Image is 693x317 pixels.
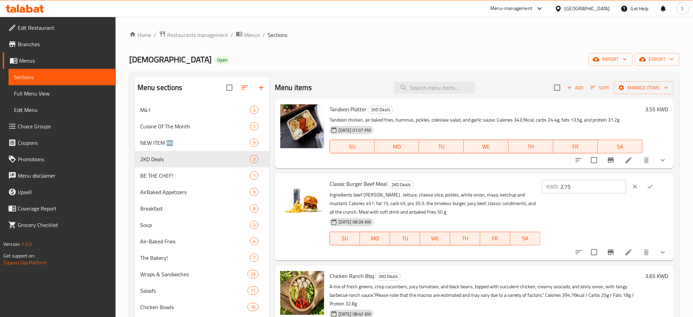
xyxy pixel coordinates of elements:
[336,219,374,225] span: [DATE] 08:39 AM
[420,232,450,245] button: WE
[594,55,627,64] span: import
[547,182,558,191] p: KWD
[250,222,258,228] span: 2
[635,53,679,66] button: export
[250,155,258,163] div: items
[248,288,258,294] span: 11
[248,270,258,278] div: items
[18,40,110,48] span: Branches
[423,233,448,243] span: WE
[681,5,684,12] span: S
[453,233,478,243] span: TH
[250,107,258,113] span: 3
[330,191,541,216] p: Ingredients beef [PERSON_NAME] , lettuce, cheese slice, pickles, white onion, mayo, ketchup and m...
[140,254,250,262] span: The Bakery!
[333,142,372,152] span: SU
[237,79,253,96] span: Sort sections
[3,184,116,200] a: Upsell
[250,188,258,196] div: items
[589,53,632,66] button: import
[591,84,610,92] span: Sort
[18,188,110,196] span: Upsell
[129,31,151,39] a: Home
[19,56,110,65] span: Menus
[564,83,586,93] button: Add
[556,142,596,152] span: FR
[140,139,250,147] span: NEW ITEM 🆕
[250,173,258,179] span: 1
[250,106,258,114] div: items
[140,237,250,245] span: Air-Baked Fries
[135,200,269,217] div: Breakfast8
[598,140,643,153] button: SA
[360,232,390,245] button: MO
[135,135,269,151] div: NEW ITEM 🆕5
[513,233,538,243] span: SA
[280,179,324,223] img: Classic Burger Beef Meal
[645,271,668,281] h6: 3.65 KWD
[250,254,258,262] div: items
[330,282,643,308] p: A mix of fresh greens, crisp cucumbers, juicy tomatoes, and black beans, topped with succulent ch...
[280,104,324,148] img: Tandoori Platter
[368,106,393,114] div: 2KD Deals
[21,240,32,249] span: 1.0.0
[248,303,258,311] div: items
[3,200,116,217] a: Coverage Report
[3,118,116,135] a: Choice Groups
[18,172,110,180] span: Menu disclaimer
[250,204,258,213] div: items
[603,152,619,168] button: Branch-specific-item
[330,140,375,153] button: SU
[659,248,667,256] svg: Show Choices
[250,122,258,130] div: items
[140,303,248,311] span: Chicken Bowls
[250,140,258,146] span: 5
[140,122,250,130] span: Cuisine Of The Month
[250,123,258,130] span: 1
[628,179,643,194] button: clear
[129,52,212,67] span: [DEMOGRAPHIC_DATA]
[483,233,508,243] span: FR
[231,31,233,39] li: /
[375,140,419,153] button: MO
[250,205,258,212] span: 8
[137,83,183,93] h2: Menu sections
[135,151,269,167] div: 2KD Deals3
[250,221,258,229] div: items
[253,79,269,96] button: Add section
[638,152,655,168] button: delete
[565,5,610,12] div: [GEOGRAPHIC_DATA]
[154,31,156,39] li: /
[3,135,116,151] a: Coupons
[250,255,258,261] span: 7
[214,57,230,63] span: Open
[268,31,287,39] span: Sections
[376,272,400,280] span: 2KD Deals
[129,30,679,39] nav: breadcrumb
[566,84,585,92] span: Add
[244,31,260,39] span: Menus
[625,156,633,164] a: Edit menu item
[571,152,587,168] button: sort-choices
[480,232,510,245] button: FR
[140,172,250,180] span: BE THE CHEF!
[643,179,658,194] button: ok
[655,244,671,261] button: show more
[587,153,601,167] span: Select to update
[248,287,258,295] div: items
[167,31,228,39] span: Restaurants management
[18,122,110,130] span: Choice Groups
[140,221,250,229] div: Soup
[135,250,269,266] div: The Bakery!7
[561,180,626,193] input: Please enter price
[214,56,230,64] div: Open
[394,82,475,94] input: search
[250,156,258,163] span: 3
[641,55,674,64] span: export
[140,270,248,278] div: Wraps & Sandwiches
[336,127,374,134] span: [DATE] 01:07 PM
[419,140,464,153] button: TU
